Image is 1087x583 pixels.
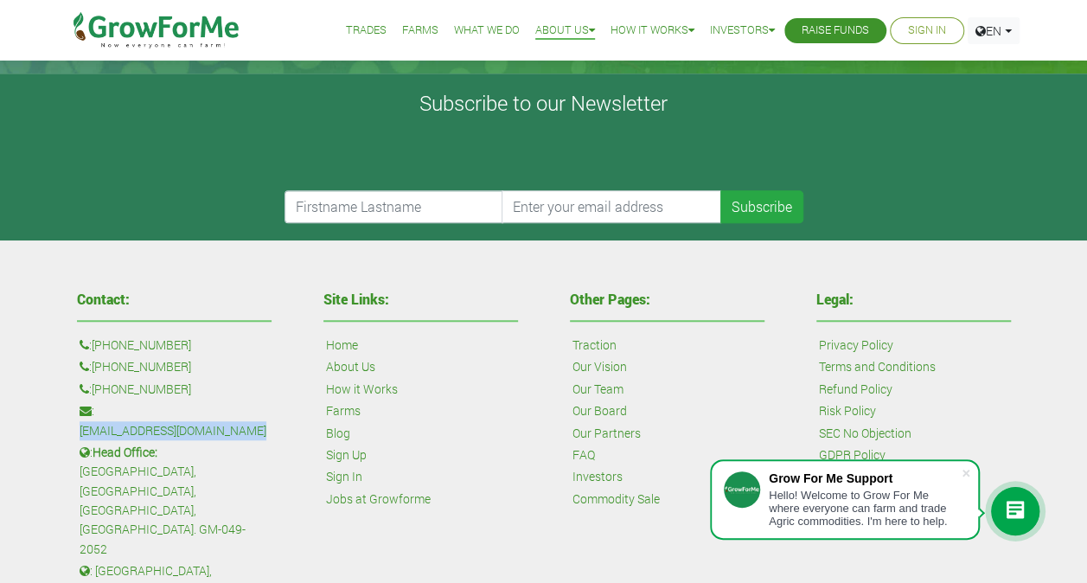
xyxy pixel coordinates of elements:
[535,22,595,40] a: About Us
[769,489,961,528] div: Hello! Welcome to Grow For Me where everyone can farm and trade Agric commodities. I'm here to help.
[326,336,358,355] a: Home
[326,490,431,509] a: Jobs at Growforme
[402,22,438,40] a: Farms
[572,424,641,443] a: Our Partners
[720,190,803,223] button: Subscribe
[326,401,361,420] a: Farms
[572,336,617,355] a: Traction
[93,444,157,460] b: Head Office:
[802,22,869,40] a: Raise Funds
[454,22,520,40] a: What We Do
[326,467,362,486] a: Sign In
[572,380,623,399] a: Our Team
[80,421,266,440] a: [EMAIL_ADDRESS][DOMAIN_NAME]
[710,22,775,40] a: Investors
[326,357,375,376] a: About Us
[572,445,595,464] a: FAQ
[769,471,961,485] div: Grow For Me Support
[819,380,892,399] a: Refund Policy
[572,490,660,509] a: Commodity Sale
[816,292,1011,306] h4: Legal:
[80,401,269,440] p: :
[572,467,623,486] a: Investors
[570,292,764,306] h4: Other Pages:
[326,380,398,399] a: How it Works
[819,445,886,464] a: GDPR Policy
[80,443,269,559] p: : [GEOGRAPHIC_DATA], [GEOGRAPHIC_DATA], [GEOGRAPHIC_DATA], [GEOGRAPHIC_DATA]. GM-049-2052
[819,424,911,443] a: SEC No Objection
[285,123,547,190] iframe: reCAPTCHA
[323,292,518,306] h4: Site Links:
[326,424,350,443] a: Blog
[77,292,272,306] h4: Contact:
[92,336,191,355] a: [PHONE_NUMBER]
[819,336,893,355] a: Privacy Policy
[92,357,191,376] a: [PHONE_NUMBER]
[346,22,387,40] a: Trades
[80,357,269,376] p: :
[80,336,269,355] p: :
[502,190,721,223] input: Enter your email address
[572,357,627,376] a: Our Vision
[819,357,936,376] a: Terms and Conditions
[92,380,191,399] a: [PHONE_NUMBER]
[80,380,269,399] p: :
[968,17,1020,44] a: EN
[285,190,504,223] input: Firstname Lastname
[22,91,1065,116] h4: Subscribe to our Newsletter
[572,401,627,420] a: Our Board
[611,22,694,40] a: How it Works
[819,401,876,420] a: Risk Policy
[326,445,367,464] a: Sign Up
[908,22,946,40] a: Sign In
